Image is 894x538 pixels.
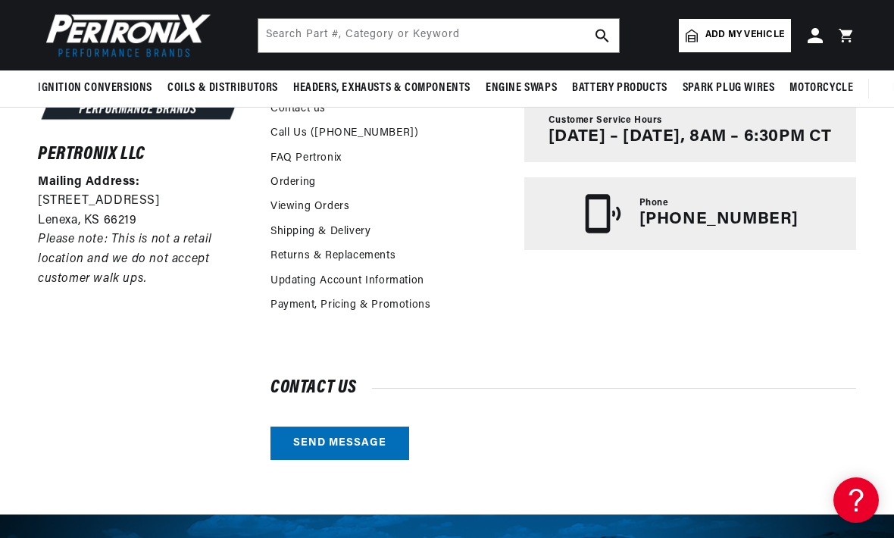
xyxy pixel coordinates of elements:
a: Phone [PHONE_NUMBER] [524,177,856,250]
span: Battery Products [572,80,667,96]
h2: Contact us [270,380,856,396]
a: Send message [270,427,409,461]
a: Updating Account Information [270,273,424,289]
summary: Engine Swaps [478,70,564,106]
input: Search Part #, Category or Keyword [258,19,619,52]
em: Please note: This is not a retail location and we do not accept customer walk ups. [38,233,212,284]
a: Add my vehicle [679,19,791,52]
a: Viewing Orders [270,199,349,215]
span: Engine Swaps [486,80,557,96]
span: Spark Plug Wires [683,80,775,96]
span: Add my vehicle [705,28,784,42]
summary: Coils & Distributors [160,70,286,106]
strong: Mailing Address: [38,176,140,188]
span: Customer Service Hours [549,114,662,127]
a: Returns & Replacements [270,248,395,264]
span: Headers, Exhausts & Components [293,80,470,96]
a: Shipping & Delivery [270,224,370,240]
p: [DATE] – [DATE], 8AM – 6:30PM CT [549,127,832,147]
button: search button [586,19,619,52]
a: FAQ Pertronix [270,150,342,167]
summary: Battery Products [564,70,675,106]
span: Ignition Conversions [38,80,152,96]
a: Contact us [270,101,326,117]
summary: Motorcycle [782,70,861,106]
span: Motorcycle [789,80,853,96]
img: Pertronix [38,9,212,61]
summary: Spark Plug Wires [675,70,783,106]
p: Lenexa, KS 66219 [38,211,242,231]
p: [PHONE_NUMBER] [639,210,799,230]
summary: Headers, Exhausts & Components [286,70,478,106]
a: Call Us ([PHONE_NUMBER]) [270,125,418,142]
h6: Pertronix LLC [38,147,242,162]
a: Ordering [270,174,316,191]
span: Coils & Distributors [167,80,278,96]
span: Phone [639,197,669,210]
p: [STREET_ADDRESS] [38,192,242,211]
summary: Ignition Conversions [38,70,160,106]
a: Payment, Pricing & Promotions [270,297,430,314]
